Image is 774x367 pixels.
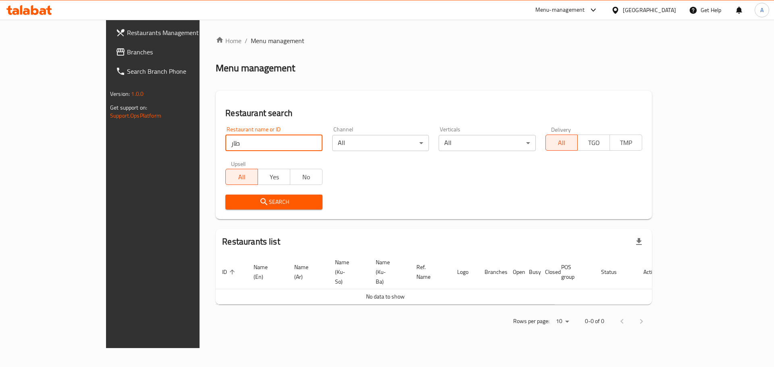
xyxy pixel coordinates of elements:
input: Search for restaurant name or ID.. [225,135,322,151]
span: Search Branch Phone [127,66,229,76]
span: TGO [581,137,607,149]
span: No [293,171,319,183]
span: Status [601,267,627,277]
div: All [332,135,429,151]
p: Rows per page: [513,316,549,326]
span: Name (Ku-Ba) [376,257,400,286]
button: TGO [577,135,610,151]
span: Yes [261,171,287,183]
span: Search [232,197,316,207]
span: Ref. Name [416,262,441,282]
button: Yes [258,169,290,185]
button: All [545,135,578,151]
h2: Restaurants list [222,236,280,248]
button: All [225,169,258,185]
label: Delivery [551,126,571,132]
span: Name (Ku-So) [335,257,360,286]
span: Menu management [251,36,304,46]
a: Support.OpsPlatform [110,110,161,121]
span: Branches [127,47,229,57]
p: 0-0 of 0 [585,316,604,326]
th: Closed [539,255,555,289]
th: Logo [451,255,478,289]
th: Open [506,255,522,289]
div: Rows per page: [553,315,572,328]
span: A [760,6,764,15]
span: Get support on: [110,102,147,113]
label: Upsell [231,161,246,166]
span: POS group [561,262,585,282]
th: Action [637,255,665,289]
th: Busy [522,255,539,289]
div: [GEOGRAPHIC_DATA] [623,6,676,15]
h2: Restaurant search [225,107,642,119]
div: All [439,135,535,151]
button: TMP [610,135,642,151]
span: 1.0.0 [131,89,144,99]
span: Version: [110,89,130,99]
div: Menu-management [535,5,585,15]
span: ID [222,267,237,277]
span: TMP [613,137,639,149]
span: No data to show [366,291,405,302]
span: Name (En) [254,262,278,282]
span: All [549,137,575,149]
a: Search Branch Phone [109,62,235,81]
a: Restaurants Management [109,23,235,42]
button: No [290,169,322,185]
span: All [229,171,255,183]
th: Branches [478,255,506,289]
button: Search [225,195,322,209]
nav: breadcrumb [216,36,652,46]
div: Export file [629,232,649,251]
li: / [245,36,248,46]
span: Restaurants Management [127,28,229,37]
table: enhanced table [216,255,665,305]
h2: Menu management [216,62,295,75]
a: Branches [109,42,235,62]
span: Name (Ar) [294,262,319,282]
